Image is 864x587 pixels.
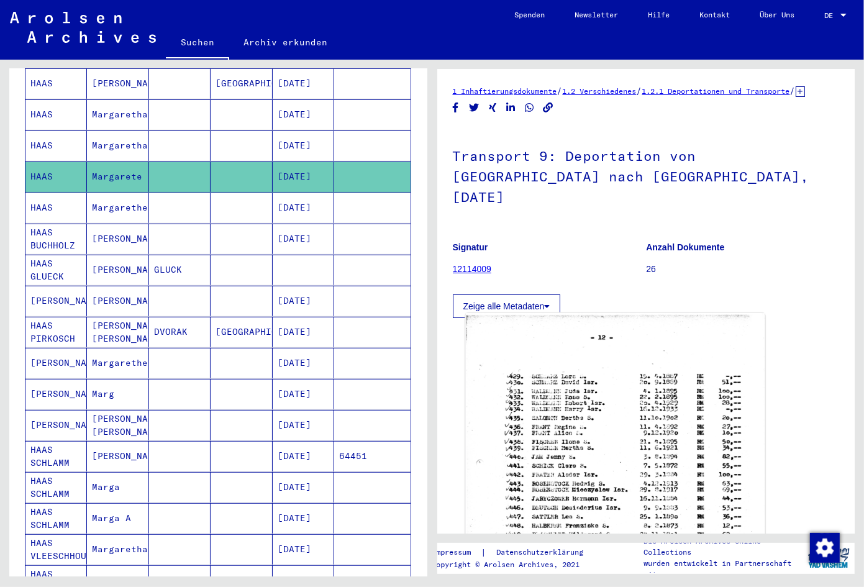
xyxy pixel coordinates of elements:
[87,255,148,285] mat-cell: [PERSON_NAME]
[87,317,148,347] mat-cell: [PERSON_NAME] [PERSON_NAME]
[523,100,536,116] button: Share on WhatsApp
[453,242,488,252] b: Signatur
[25,503,87,534] mat-cell: HAAS SCHLAMM
[273,379,334,409] mat-cell: [DATE]
[646,242,724,252] b: Anzahl Dokumente
[486,546,598,559] a: Datenschutzerklärung
[87,379,148,409] mat-cell: Marg
[432,559,598,570] p: Copyright © Arolsen Archives, 2021
[87,99,148,130] mat-cell: Margaretha
[273,162,334,192] mat-cell: [DATE]
[486,100,499,116] button: Share on Xing
[273,68,334,99] mat-cell: [DATE]
[25,441,87,471] mat-cell: HAAS SCHLAMM
[824,11,838,20] span: DE
[87,348,148,378] mat-cell: Margarethe
[273,503,334,534] mat-cell: [DATE]
[334,441,410,471] mat-cell: 64451
[643,558,803,580] p: wurden entwickelt in Partnerschaft mit
[453,127,840,223] h1: Transport 9: Deportation von [GEOGRAPHIC_DATA] nach [GEOGRAPHIC_DATA], [DATE]
[453,264,491,274] a: 12114009
[273,348,334,378] mat-cell: [DATE]
[504,100,517,116] button: Share on LinkedIn
[87,162,148,192] mat-cell: Margarete
[25,130,87,161] mat-cell: HAAS
[87,193,148,223] mat-cell: Margarethe
[806,542,852,573] img: yv_logo.png
[211,68,272,99] mat-cell: [GEOGRAPHIC_DATA]
[87,224,148,254] mat-cell: [PERSON_NAME]
[25,472,87,503] mat-cell: HAAS SCHLAMM
[449,100,462,116] button: Share on Facebook
[642,86,790,96] a: 1.2.1 Deportationen und Transporte
[643,535,803,558] p: Die Arolsen Archives Online-Collections
[25,317,87,347] mat-cell: HAAS PIRKOSCH
[25,348,87,378] mat-cell: [PERSON_NAME]
[646,263,839,276] p: 26
[453,86,557,96] a: 1 Inhaftierungsdokumente
[87,410,148,440] mat-cell: [PERSON_NAME] [PERSON_NAME]
[273,130,334,161] mat-cell: [DATE]
[542,100,555,116] button: Copy link
[790,85,796,96] span: /
[557,85,563,96] span: /
[149,317,211,347] mat-cell: DVORAK
[273,410,334,440] mat-cell: [DATE]
[25,534,87,565] mat-cell: HAAS VLEESCHHOUWER
[273,286,334,316] mat-cell: [DATE]
[273,534,334,565] mat-cell: [DATE]
[563,86,637,96] a: 1.2 Verschiedenes
[468,100,481,116] button: Share on Twitter
[87,472,148,503] mat-cell: Marga
[87,503,148,534] mat-cell: Marga A
[432,546,598,559] div: |
[637,85,642,96] span: /
[211,317,272,347] mat-cell: [GEOGRAPHIC_DATA]
[25,286,87,316] mat-cell: [PERSON_NAME]
[273,193,334,223] mat-cell: [DATE]
[166,27,229,60] a: Suchen
[25,193,87,223] mat-cell: HAAS
[25,68,87,99] mat-cell: HAAS
[432,546,481,559] a: Impressum
[25,379,87,409] mat-cell: [PERSON_NAME]
[229,27,343,57] a: Archiv erkunden
[10,12,156,43] img: Arolsen_neg.svg
[25,99,87,130] mat-cell: HAAS
[273,99,334,130] mat-cell: [DATE]
[273,317,334,347] mat-cell: [DATE]
[809,532,839,562] div: Zustimmung ändern
[25,255,87,285] mat-cell: HAAS GLUECK
[25,410,87,440] mat-cell: [PERSON_NAME]
[25,224,87,254] mat-cell: HAAS BUCHHOLZ
[25,162,87,192] mat-cell: HAAS
[87,68,148,99] mat-cell: [PERSON_NAME]
[453,294,561,318] button: Zeige alle Metadaten
[87,130,148,161] mat-cell: Margaretha
[87,441,148,471] mat-cell: [PERSON_NAME]
[87,534,148,565] mat-cell: Margaretha
[273,441,334,471] mat-cell: [DATE]
[273,224,334,254] mat-cell: [DATE]
[149,255,211,285] mat-cell: GLUCK
[810,533,840,563] img: Zustimmung ändern
[273,472,334,503] mat-cell: [DATE]
[87,286,148,316] mat-cell: [PERSON_NAME]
